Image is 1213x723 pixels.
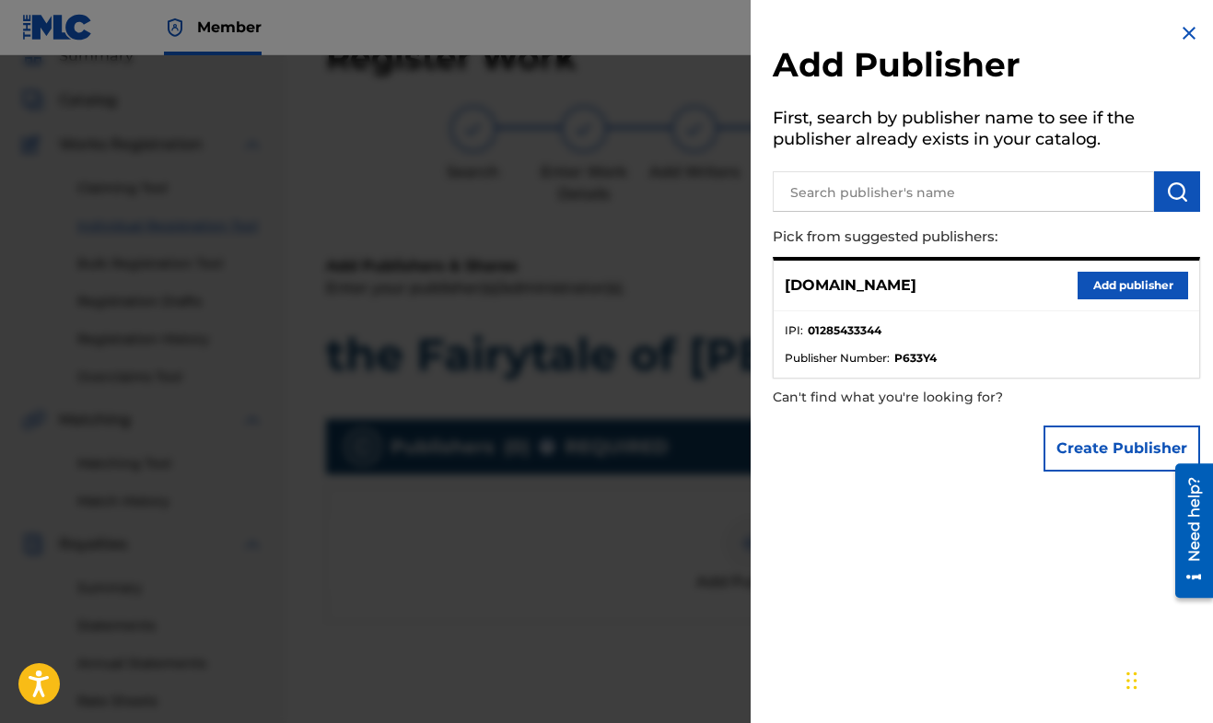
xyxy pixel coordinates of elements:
[22,14,93,41] img: MLC Logo
[1161,452,1213,610] iframe: Resource Center
[1166,181,1188,203] img: Search Works
[197,17,262,38] span: Member
[785,274,916,297] p: [DOMAIN_NAME]
[1121,635,1213,723] iframe: Chat Widget
[894,350,937,367] strong: P633Y4
[773,171,1154,212] input: Search publisher's name
[773,217,1095,257] p: Pick from suggested publishers:
[1126,653,1137,708] div: Drag
[785,350,890,367] span: Publisher Number :
[785,322,803,339] span: IPI :
[773,379,1095,416] p: Can't find what you're looking for?
[1078,272,1188,299] button: Add publisher
[773,44,1200,91] h2: Add Publisher
[808,322,881,339] strong: 01285433344
[773,102,1200,160] h5: First, search by publisher name to see if the publisher already exists in your catalog.
[1044,426,1200,472] button: Create Publisher
[164,17,186,39] img: Top Rightsholder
